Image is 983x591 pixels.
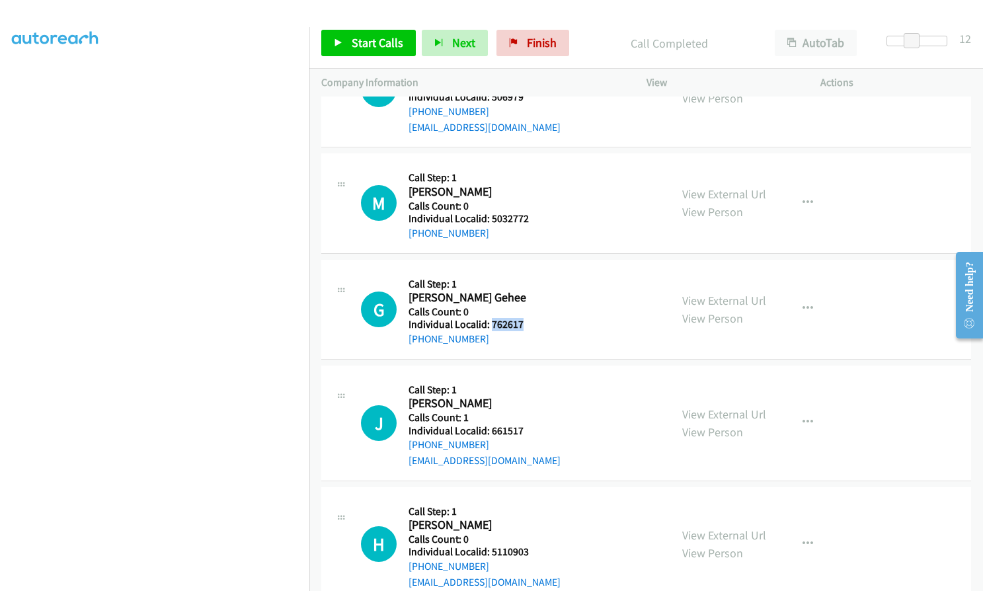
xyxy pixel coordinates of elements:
h5: Individual Localid: 5032772 [409,212,529,225]
a: [PHONE_NUMBER] [409,105,489,118]
button: AutoTab [775,30,857,56]
a: View Person [682,204,743,219]
iframe: Resource Center [945,243,983,348]
h5: Calls Count: 0 [409,305,526,319]
span: Finish [527,35,557,50]
p: Call Completed [587,34,751,52]
h5: Calls Count: 0 [409,533,561,546]
a: [EMAIL_ADDRESS][DOMAIN_NAME] [409,121,561,134]
p: View [647,75,797,91]
h5: Calls Count: 0 [409,200,529,213]
h2: [PERSON_NAME] [409,518,561,533]
a: View External Url [682,293,766,308]
span: Start Calls [352,35,403,50]
h2: [PERSON_NAME] [409,184,529,200]
a: View Person [682,545,743,561]
div: 12 [959,30,971,48]
h5: Call Step: 1 [409,278,526,291]
a: [EMAIL_ADDRESS][DOMAIN_NAME] [409,454,561,467]
h5: Individual Localid: 762617 [409,318,526,331]
h1: H [361,526,397,562]
a: [EMAIL_ADDRESS][DOMAIN_NAME] [409,576,561,588]
a: [PHONE_NUMBER] [409,560,489,572]
h5: Calls Count: 1 [409,411,561,424]
h5: Individual Localid: 506979 [409,91,561,104]
a: [PHONE_NUMBER] [409,333,489,345]
a: [PHONE_NUMBER] [409,438,489,451]
span: Next [452,35,475,50]
p: Actions [820,75,971,91]
a: View Person [682,311,743,326]
h5: Call Step: 1 [409,505,561,518]
h5: Individual Localid: 661517 [409,424,561,438]
h5: Call Step: 1 [409,171,529,184]
a: View External Url [682,528,766,543]
h1: J [361,405,397,441]
h5: Individual Localid: 5110903 [409,545,561,559]
a: Start Calls [321,30,416,56]
p: Company Information [321,75,623,91]
div: The call is yet to be attempted [361,526,397,562]
a: View Person [682,91,743,106]
button: Next [422,30,488,56]
a: View External Url [682,186,766,202]
h1: G [361,292,397,327]
h2: [PERSON_NAME] Gehee [409,290,526,305]
h1: M [361,185,397,221]
a: [PHONE_NUMBER] [409,227,489,239]
div: The call is yet to be attempted [361,405,397,441]
a: Finish [496,30,569,56]
h5: Call Step: 1 [409,383,561,397]
a: View External Url [682,407,766,422]
a: View Person [682,424,743,440]
h2: [PERSON_NAME] [409,396,561,411]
